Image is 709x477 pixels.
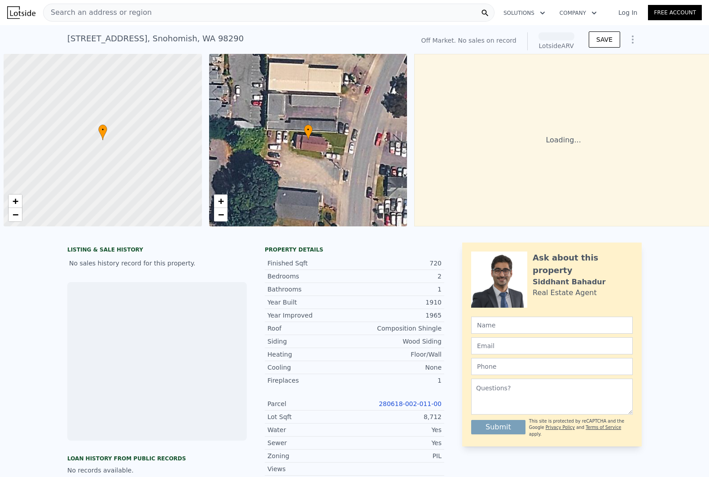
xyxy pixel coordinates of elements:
[267,311,354,320] div: Year Improved
[354,425,442,434] div: Yes
[218,209,223,220] span: −
[354,363,442,372] div: None
[267,298,354,307] div: Year Built
[471,337,633,354] input: Email
[533,252,633,277] div: Ask about this property
[471,358,633,375] input: Phone
[67,466,247,475] div: No records available.
[304,124,313,140] div: •
[538,41,574,50] div: Lotside ARV
[354,350,442,359] div: Floor/Wall
[267,324,354,333] div: Roof
[98,126,107,134] span: •
[13,195,18,207] span: +
[67,246,247,255] div: LISTING & SALE HISTORY
[265,246,444,253] div: Property details
[624,31,642,49] button: Show Options
[67,32,244,45] div: [STREET_ADDRESS] , Snohomish , WA 98290
[496,5,552,21] button: Solutions
[267,464,354,473] div: Views
[267,425,354,434] div: Water
[589,31,620,48] button: SAVE
[586,425,621,430] a: Terms of Service
[648,5,702,20] a: Free Account
[379,400,442,407] a: 280618-002-011-00
[9,194,22,208] a: Zoom in
[533,287,597,298] div: Real Estate Agent
[214,208,228,221] a: Zoom out
[421,36,516,45] div: Off Market. No sales on record
[67,455,247,462] div: Loan history from public records
[354,311,442,320] div: 1965
[608,8,648,17] a: Log In
[267,272,354,281] div: Bedrooms
[354,376,442,385] div: 1
[67,255,247,271] div: No sales history record for this property.
[267,376,354,385] div: Fireplaces
[354,272,442,281] div: 2
[354,337,442,346] div: Wood Siding
[529,418,633,437] div: This site is protected by reCAPTCHA and the Google and apply.
[471,317,633,334] input: Name
[214,194,228,208] a: Zoom in
[7,6,35,19] img: Lotside
[354,298,442,307] div: 1910
[304,126,313,134] span: •
[354,438,442,447] div: Yes
[546,425,575,430] a: Privacy Policy
[354,451,442,460] div: PIL
[267,399,354,408] div: Parcel
[267,285,354,294] div: Bathrooms
[267,438,354,447] div: Sewer
[533,277,606,287] div: Siddhant Bahadur
[354,259,442,268] div: 720
[552,5,604,21] button: Company
[354,412,442,421] div: 8,712
[98,124,107,140] div: •
[9,208,22,221] a: Zoom out
[13,209,18,220] span: −
[354,285,442,294] div: 1
[267,350,354,359] div: Heating
[267,412,354,421] div: Lot Sqft
[267,451,354,460] div: Zoning
[218,195,223,207] span: +
[354,324,442,333] div: Composition Shingle
[267,337,354,346] div: Siding
[267,259,354,268] div: Finished Sqft
[471,420,525,434] button: Submit
[267,363,354,372] div: Cooling
[44,7,152,18] span: Search an address or region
